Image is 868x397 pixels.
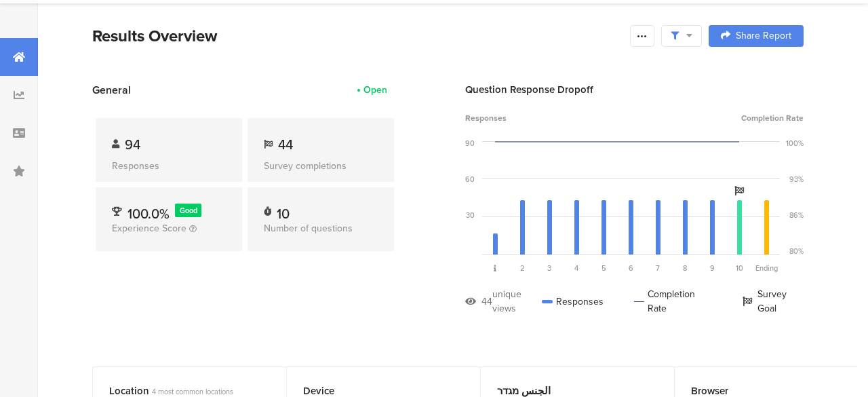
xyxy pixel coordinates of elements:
[520,263,525,273] span: 2
[466,210,475,221] div: 30
[734,186,744,195] i: Survey Goal
[656,263,660,273] span: 7
[92,82,131,98] span: General
[465,112,507,124] span: Responses
[125,134,140,155] span: 94
[278,134,293,155] span: 44
[481,295,492,309] div: 44
[634,287,711,316] div: Completion Rate
[789,174,804,185] div: 93%
[743,287,804,316] div: Survey Goal
[710,263,715,273] span: 9
[465,138,475,149] div: 90
[152,386,233,397] span: 4 most common locations
[683,263,687,273] span: 8
[736,31,791,41] span: Share Report
[492,287,542,316] div: unique views
[277,204,290,217] div: 10
[363,83,387,97] div: Open
[753,263,780,273] div: Ending
[465,174,475,185] div: 60
[601,263,606,273] span: 5
[542,287,604,316] div: Responses
[112,159,226,173] div: Responses
[264,159,378,173] div: Survey completions
[180,205,197,216] span: Good
[786,138,804,149] div: 100%
[574,263,578,273] span: 4
[127,204,170,224] span: 100.0%
[629,263,633,273] span: 6
[789,210,804,221] div: 86%
[547,263,551,273] span: 3
[264,221,353,235] span: Number of questions
[465,82,804,97] div: Question Response Dropoff
[789,246,804,257] div: 80%
[736,263,743,273] span: 10
[741,112,804,124] span: Completion Rate
[92,24,623,48] div: Results Overview
[112,221,186,235] span: Experience Score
